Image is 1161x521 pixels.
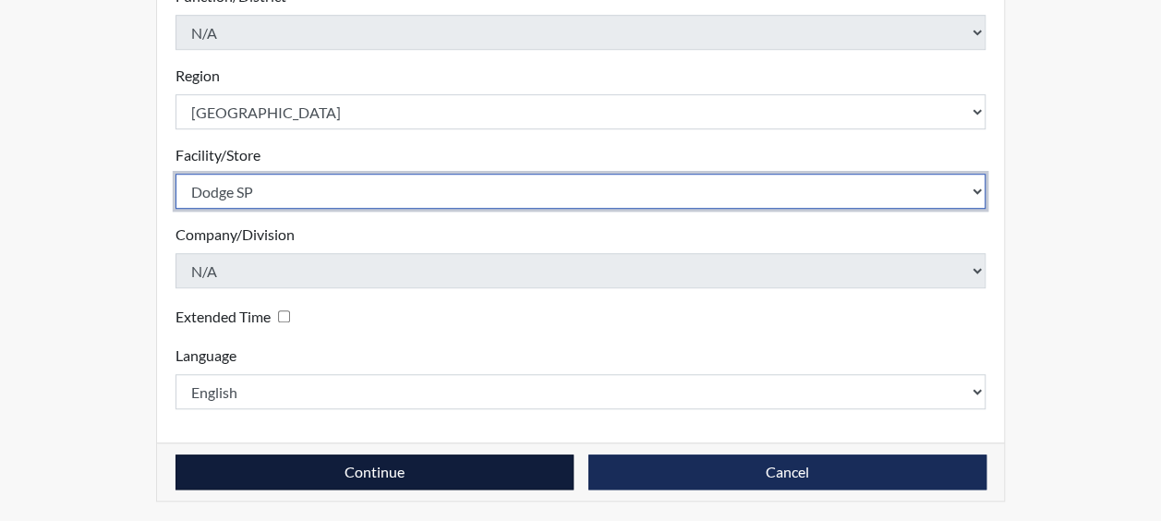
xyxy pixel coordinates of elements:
[175,303,297,330] div: Checking this box will provide the interviewee with an accomodation of extra time to answer each ...
[588,454,986,490] button: Cancel
[175,224,295,246] label: Company/Division
[175,65,220,87] label: Region
[175,454,574,490] button: Continue
[175,306,271,328] label: Extended Time
[175,345,236,367] label: Language
[175,144,260,166] label: Facility/Store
